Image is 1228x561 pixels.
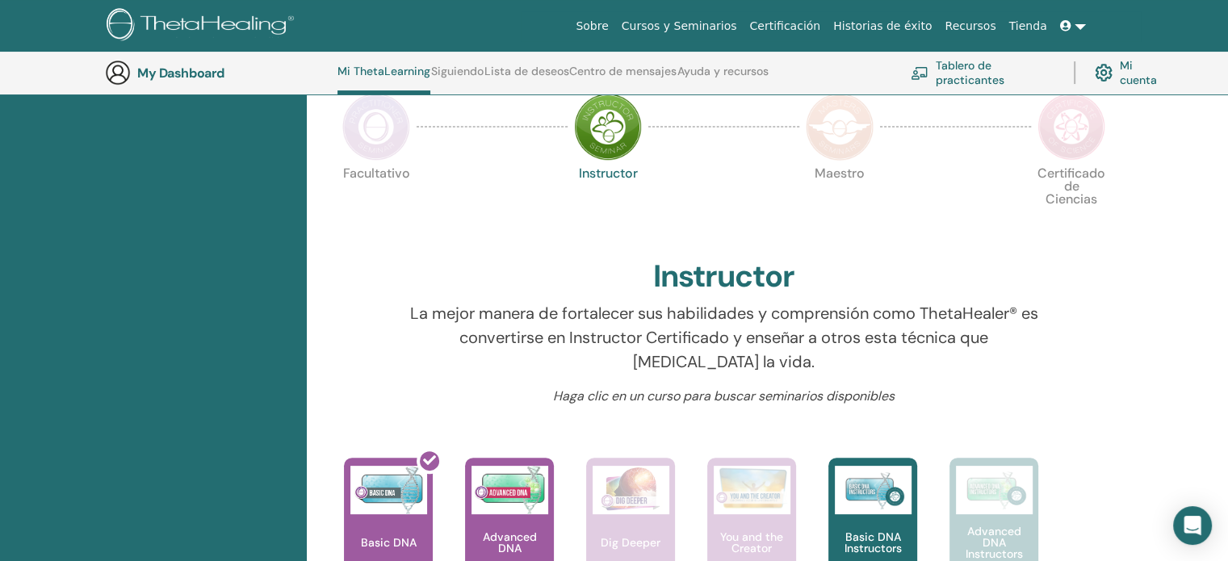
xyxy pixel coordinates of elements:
p: Advanced DNA [465,531,554,554]
a: Tienda [1003,11,1054,41]
p: Haga clic en un curso para buscar seminarios disponibles [403,387,1046,406]
p: Advanced DNA Instructors [949,525,1038,559]
p: Facultativo [342,167,410,235]
a: Lista de deseos [484,65,569,90]
img: chalkboard-teacher.svg [911,66,928,80]
img: Basic DNA [350,466,427,514]
img: generic-user-icon.jpg [105,60,131,86]
a: Cursos y Seminarios [615,11,744,41]
p: Certificado de Ciencias [1037,167,1105,235]
img: Advanced DNA Instructors [956,466,1033,514]
a: Tablero de practicantes [911,55,1054,90]
a: Siguiendo [431,65,484,90]
div: Open Intercom Messenger [1173,506,1212,545]
a: Certificación [743,11,827,41]
img: Practitioner [342,93,410,161]
img: Master [806,93,874,161]
p: Maestro [806,167,874,235]
a: Sobre [569,11,614,41]
img: Dig Deeper [593,466,669,514]
p: Instructor [574,167,642,235]
p: Dig Deeper [594,537,667,548]
a: Recursos [938,11,1002,41]
img: Advanced DNA [472,466,548,514]
p: Basic DNA Instructors [828,531,917,554]
h2: Instructor [653,258,794,295]
img: logo.png [107,8,300,44]
p: You and the Creator [707,531,796,554]
img: You and the Creator [714,466,790,510]
img: Instructor [574,93,642,161]
h3: My Dashboard [137,65,299,81]
a: Mi cuenta [1095,55,1169,90]
p: La mejor manera de fortalecer sus habilidades y comprensión como ThetaHealer® es convertirse en I... [403,301,1046,374]
img: Certificate of Science [1037,93,1105,161]
a: Historias de éxito [827,11,938,41]
img: Basic DNA Instructors [835,466,912,514]
a: Ayuda y recursos [677,65,769,90]
a: Mi ThetaLearning [337,65,430,94]
a: Centro de mensajes [569,65,677,90]
img: cog.svg [1095,60,1113,86]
